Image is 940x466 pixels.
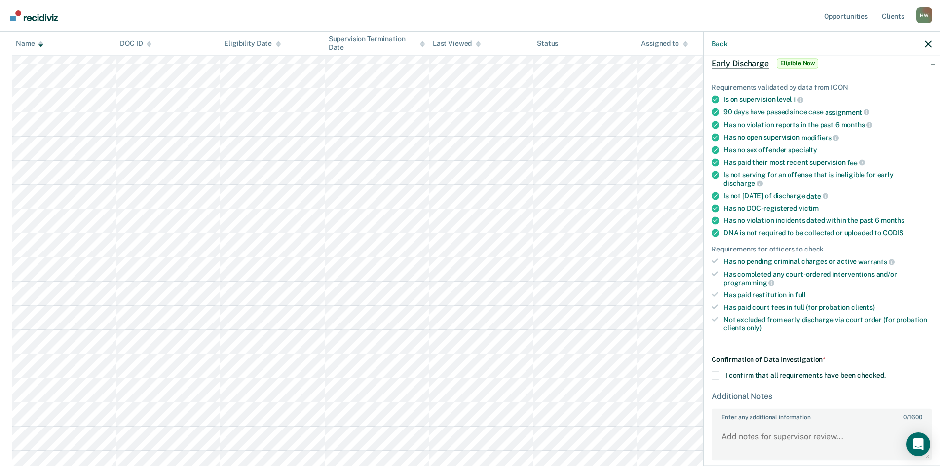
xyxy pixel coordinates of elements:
[704,47,940,79] div: Early DischargeEligible Now
[788,145,817,153] span: specialty
[801,133,839,141] span: modifiers
[847,158,865,166] span: fee
[916,7,932,23] div: H W
[825,108,869,116] span: assignment
[16,39,43,48] div: Name
[723,145,932,154] div: Has no sex offender
[723,191,932,200] div: Is not [DATE] of discharge
[723,95,932,104] div: Is on supervision level
[723,279,774,287] span: programming
[723,204,932,213] div: Has no DOC-registered
[10,10,58,21] img: Recidiviz
[433,39,481,48] div: Last Viewed
[329,35,425,52] div: Supervision Termination Date
[712,83,932,91] div: Requirements validated by data from ICON
[793,96,804,104] span: 1
[723,216,932,225] div: Has no violation incidents dated within the past 6
[841,121,872,129] span: months
[723,171,932,187] div: Is not serving for an offense that is ineligible for early
[712,39,727,48] button: Back
[641,39,687,48] div: Assigned to
[747,323,762,331] span: only)
[903,414,922,421] span: / 1600
[723,120,932,129] div: Has no violation reports in the past 6
[723,315,932,332] div: Not excluded from early discharge via court order (for probation clients
[537,39,558,48] div: Status
[224,39,281,48] div: Eligibility Date
[906,432,930,456] div: Open Intercom Messenger
[712,245,932,253] div: Requirements for officers to check
[725,371,886,379] span: I confirm that all requirements have been checked.
[120,39,151,48] div: DOC ID
[723,133,932,142] div: Has no open supervision
[916,7,932,23] button: Profile dropdown button
[851,303,875,311] span: clients)
[723,108,932,116] div: 90 days have passed since case
[806,192,828,200] span: date
[795,291,806,299] span: full
[858,257,895,265] span: warrants
[723,158,932,167] div: Has paid their most recent supervision
[723,229,932,237] div: DNA is not required to be collected or uploaded to
[903,414,907,421] span: 0
[712,392,932,401] div: Additional Notes
[723,257,932,266] div: Has no pending criminal charges or active
[723,270,932,287] div: Has completed any court-ordered interventions and/or
[723,291,932,299] div: Has paid restitution in
[723,179,763,187] span: discharge
[777,58,819,68] span: Eligible Now
[713,410,931,421] label: Enter any additional information
[799,204,819,212] span: victim
[881,216,904,224] span: months
[883,229,903,237] span: CODIS
[723,303,932,311] div: Has paid court fees in full (for probation
[712,58,769,68] span: Early Discharge
[712,356,932,364] div: Confirmation of Data Investigation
